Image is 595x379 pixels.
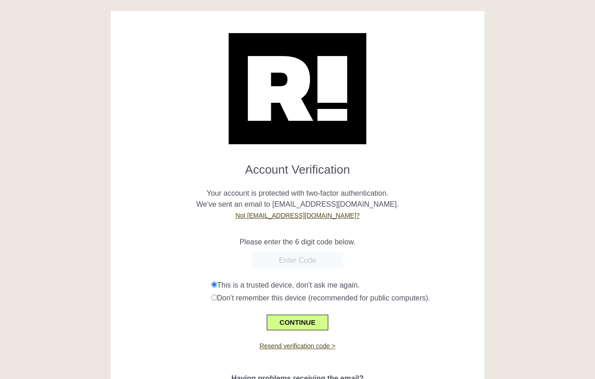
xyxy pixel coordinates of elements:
input: Enter Code [252,252,343,269]
div: This is a trusted device, don't ask me again. [211,280,478,291]
p: Your account is protected with two-factor authentication. We've sent an email to [EMAIL_ADDRESS][... [118,177,477,221]
img: Retention.com [229,33,366,144]
button: CONTINUE [267,315,328,330]
h1: Account Verification [118,155,477,177]
div: Don't remember this device (recommended for public computers). [211,293,478,304]
a: Not [EMAIL_ADDRESS][DOMAIN_NAME]? [236,212,360,219]
p: Please enter the 6 digit code below. [118,237,477,248]
a: Resend verification code > [259,342,335,350]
